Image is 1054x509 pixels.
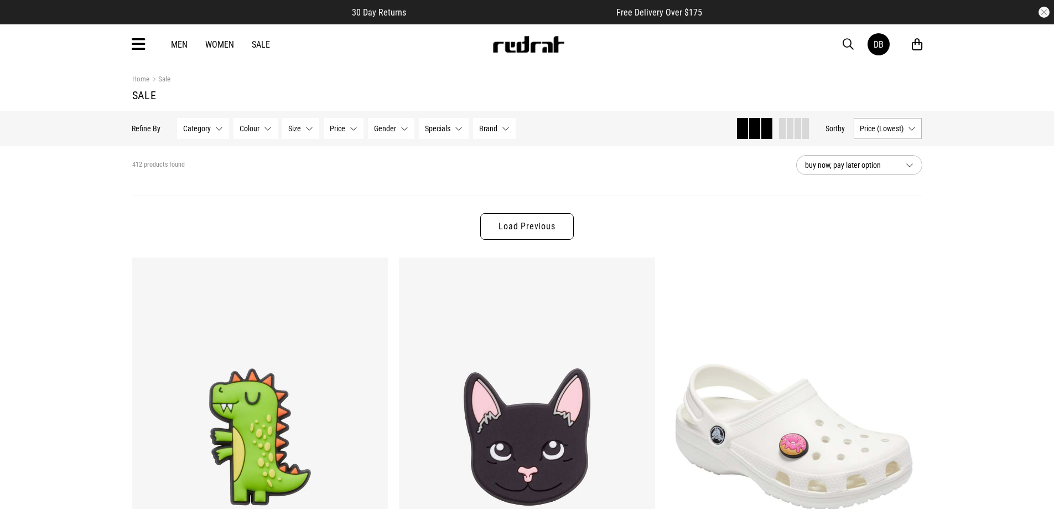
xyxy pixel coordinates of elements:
span: Brand [480,124,498,133]
button: Category [178,118,230,139]
span: Free Delivery Over $175 [616,7,702,18]
a: Home [132,75,149,83]
button: buy now, pay later option [796,155,922,175]
button: Sortby [826,122,845,135]
a: Load Previous [480,213,573,240]
a: Sale [252,39,270,50]
span: 30 Day Returns [352,7,406,18]
span: buy now, pay later option [805,158,897,172]
span: Specials [425,124,451,133]
button: Price (Lowest) [854,118,922,139]
div: DB [874,39,884,50]
h1: Sale [132,89,922,102]
span: Colour [240,124,260,133]
span: by [838,124,845,133]
button: Colour [234,118,278,139]
span: Price [330,124,346,133]
button: Specials [419,118,469,139]
span: Price (Lowest) [860,124,904,133]
button: Price [324,118,364,139]
a: Men [171,39,188,50]
span: Gender [375,124,397,133]
span: Category [184,124,211,133]
a: Sale [149,75,170,85]
button: Size [283,118,320,139]
span: 412 products found [132,161,185,169]
img: Redrat logo [492,36,565,53]
iframe: Customer reviews powered by Trustpilot [428,7,594,18]
span: Size [289,124,302,133]
button: Gender [368,118,415,139]
p: Refine By [132,124,161,133]
button: Brand [474,118,516,139]
a: Women [205,39,234,50]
